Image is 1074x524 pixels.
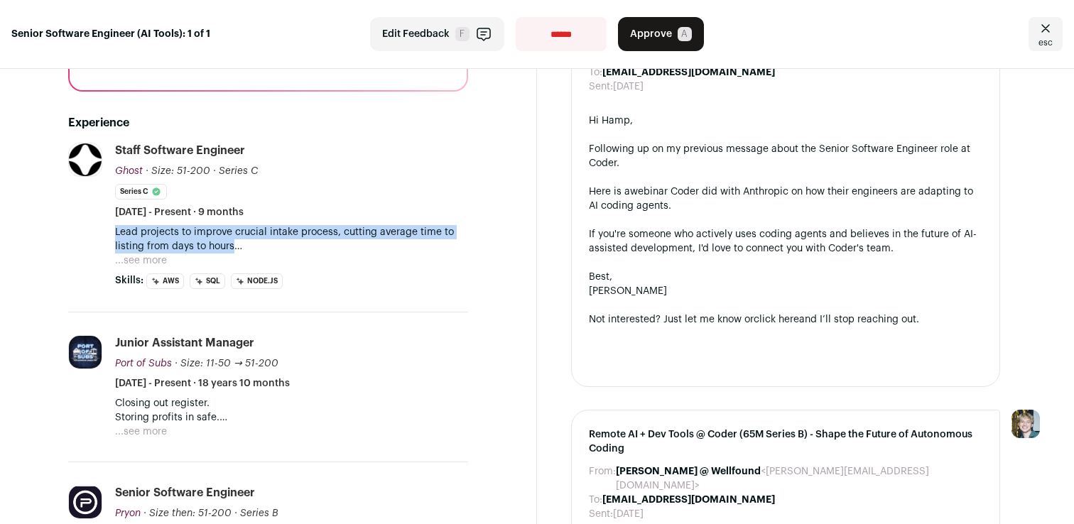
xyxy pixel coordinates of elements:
[1011,410,1040,438] img: 6494470-medium_jpg
[190,273,225,289] li: SQL
[370,17,504,51] button: Edit Feedback F
[589,270,982,284] div: Best,
[115,396,468,425] p: Closing out register. Storing profits in safe. Shift scheduling. Food handling. Train employees.
[115,253,167,268] button: ...see more
[115,485,255,501] div: Senior Software Engineer
[668,201,671,211] span: .
[616,466,761,476] b: [PERSON_NAME] @ Wellfound
[616,464,982,493] dd: <[PERSON_NAME][EMAIL_ADDRESS][DOMAIN_NAME]>
[602,67,775,77] b: [EMAIL_ADDRESS][DOMAIN_NAME]
[219,166,258,176] span: Series C
[115,225,468,253] p: Lead projects to improve crucial intake process, cutting average time to listing from days to hours
[630,27,672,41] span: Approve
[589,187,973,211] a: webinar Coder did with Anthropic on how their engineers are adapting to AI coding agents
[115,508,141,518] span: Pryon
[115,376,290,391] span: [DATE] - Present · 18 years 10 months
[754,315,799,324] a: click here
[213,164,216,178] span: ·
[69,336,102,369] img: dd1d3bedaea167f69686a6f213f57720fbcfa3cd977ccca0abbcd944b347a83c.jpg
[231,273,283,289] li: Node.js
[382,27,450,41] span: Edit Feedback
[589,114,982,128] div: Hi Hamp,
[68,114,468,131] h2: Experience
[1038,37,1053,48] span: esc
[115,335,254,351] div: Junior Assistant Manager
[115,359,172,369] span: Port of Subs
[455,27,470,41] span: F
[589,80,613,94] dt: Sent:
[613,80,644,94] dd: [DATE]
[589,312,982,327] div: Not interested? Just let me know or and I’ll stop reaching out.
[589,507,613,521] dt: Sent:
[589,227,982,256] div: If you're someone who actively uses coding agents and believes in the future of AI-assisted devel...
[613,507,644,521] dd: [DATE]
[69,143,102,176] img: f34d5cd1ac610366ea03674304a08c4f150e5fe4f4497b5ed4839b3c0e18fe43.jpg
[589,464,616,493] dt: From:
[589,427,982,456] span: Remote AI + Dev Tools @ Coder (65M Series B) - Shape the Future of Autonomous Coding
[589,284,982,298] div: [PERSON_NAME]
[589,493,602,507] dt: To:
[115,143,245,158] div: Staff Software Engineer
[240,508,278,518] span: Series B
[115,273,143,288] span: Skills:
[11,27,210,41] strong: Senior Software Engineer (AI Tools): 1 of 1
[143,508,232,518] span: · Size then: 51-200
[175,359,278,369] span: · Size: 11-50 → 51-200
[146,166,210,176] span: · Size: 51-200
[589,65,602,80] dt: To:
[589,142,982,170] div: Following up on my previous message about the Senior Software Engineer role at Coder.
[589,187,630,197] span: Here is a
[146,273,184,289] li: AWS
[115,425,167,439] button: ...see more
[1029,17,1063,51] a: Close
[115,205,244,219] span: [DATE] - Present · 9 months
[69,486,102,519] img: ea542bca523cd047d64691eec10f848a5c048ad6bb8f8a570dfc5c6c3f08f9eb.jpg
[602,495,775,505] b: [EMAIL_ADDRESS][DOMAIN_NAME]
[115,184,167,200] li: Series C
[618,17,704,51] button: Approve A
[678,27,692,41] span: A
[115,166,143,176] span: Ghost
[234,506,237,520] span: ·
